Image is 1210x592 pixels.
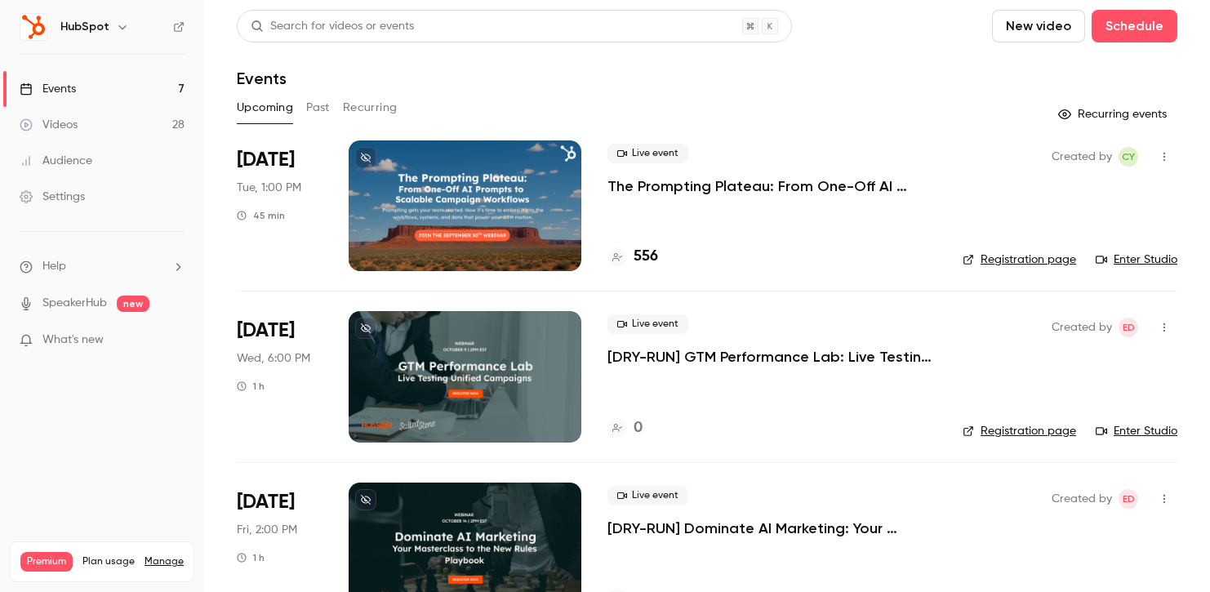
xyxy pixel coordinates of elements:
button: Schedule [1092,10,1177,42]
div: Audience [20,153,92,169]
div: Videos [20,117,78,133]
span: Live event [607,314,688,334]
span: Plan usage [82,555,135,568]
span: Live event [607,144,688,163]
span: new [117,296,149,312]
a: Registration page [963,251,1076,268]
a: Enter Studio [1096,251,1177,268]
div: Sep 30 Tue, 1:00 PM (America/New York) [237,140,323,271]
span: Created by [1052,489,1112,509]
a: SpeakerHub [42,295,107,312]
span: ED [1123,318,1135,337]
h6: HubSpot [60,19,109,35]
span: Fri, 2:00 PM [237,522,297,538]
span: [DATE] [237,489,295,515]
div: 1 h [237,380,265,393]
div: Events [20,81,76,97]
div: 1 h [237,551,265,564]
a: Manage [145,555,184,568]
a: [DRY-RUN] Dominate AI Marketing: Your Masterclass to the New Rules Playbook [607,519,936,538]
span: Elika Dizechi [1119,489,1138,509]
span: Wed, 6:00 PM [237,350,310,367]
span: [DATE] [237,318,295,344]
a: The Prompting Plateau: From One-Off AI Prompts to Scalable Campaign Workflows [607,176,936,196]
img: HubSpot [20,14,47,40]
span: Elika Dizechi [1119,318,1138,337]
button: New video [992,10,1085,42]
a: 556 [607,246,658,268]
div: 45 min [237,209,285,222]
a: Registration page [963,423,1076,439]
span: Help [42,258,66,275]
span: [DATE] [237,147,295,173]
div: Search for videos or events [251,18,414,35]
div: Settings [20,189,85,205]
button: Upcoming [237,95,293,121]
li: help-dropdown-opener [20,258,185,275]
span: Live event [607,486,688,505]
span: ED [1123,489,1135,509]
h4: 0 [634,417,643,439]
span: What's new [42,332,104,349]
span: Celine Yung [1119,147,1138,167]
a: 0 [607,417,643,439]
iframe: Noticeable Trigger [165,333,185,348]
h1: Events [237,69,287,88]
h4: 556 [634,246,658,268]
div: Oct 1 Wed, 3:00 PM (America/Los Angeles) [237,311,323,442]
button: Recurring events [1051,101,1177,127]
span: Created by [1052,318,1112,337]
button: Past [306,95,330,121]
a: [DRY-RUN] GTM Performance Lab: Live Testing Unified Campaigns [607,347,936,367]
span: Premium [20,552,73,572]
span: Created by [1052,147,1112,167]
span: CY [1122,147,1135,167]
span: Tue, 1:00 PM [237,180,301,196]
button: Recurring [343,95,398,121]
a: Enter Studio [1096,423,1177,439]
